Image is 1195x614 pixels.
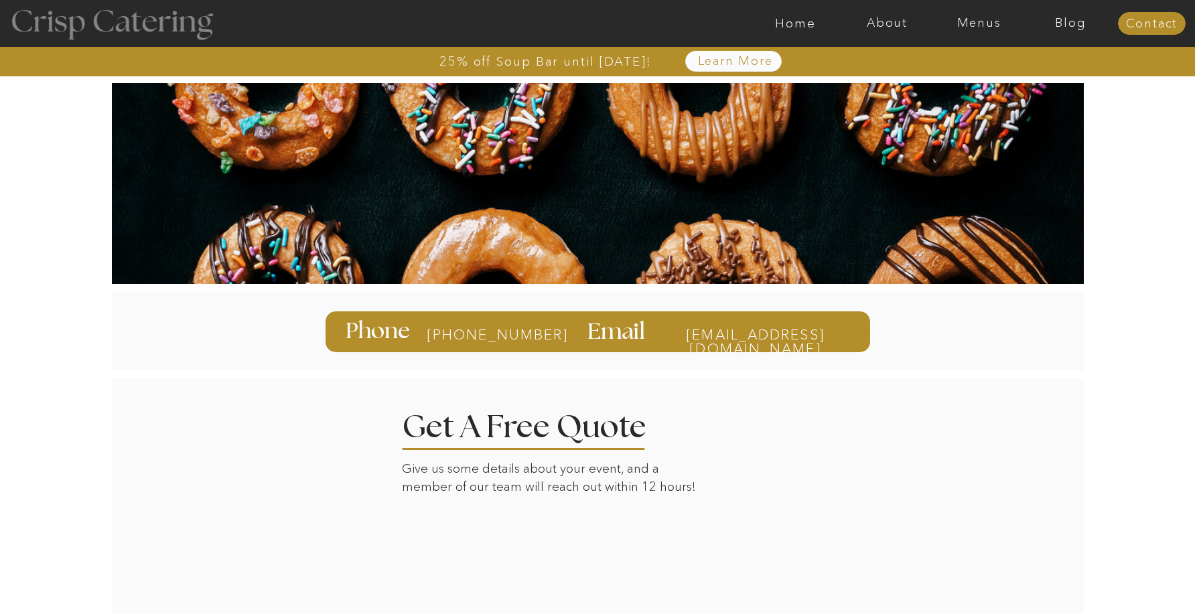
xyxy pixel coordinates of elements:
p: Give us some details about your event, and a member of our team will reach out within 12 hours! [402,460,705,500]
h3: Email [587,321,649,342]
a: 25% off Soup Bar until [DATE]! [391,55,700,68]
a: Contact [1118,17,1186,31]
a: [EMAIL_ADDRESS][DOMAIN_NAME] [660,327,851,340]
a: About [841,17,933,30]
a: Home [750,17,841,30]
a: Learn More [666,55,804,68]
h2: Get A Free Quote [402,412,687,437]
a: Menus [933,17,1025,30]
a: [PHONE_NUMBER] [427,327,533,342]
h3: Phone [346,320,413,343]
a: Blog [1025,17,1117,30]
